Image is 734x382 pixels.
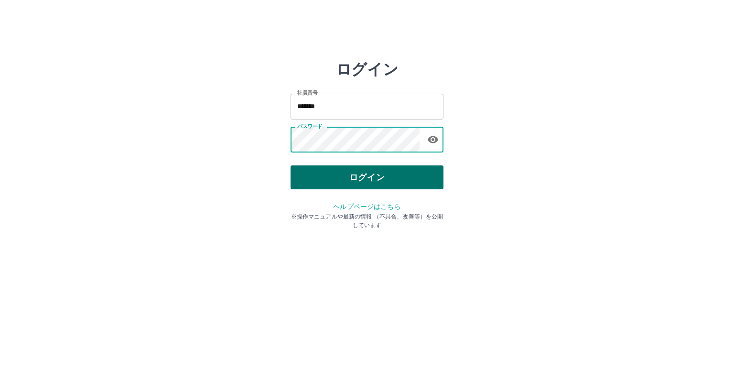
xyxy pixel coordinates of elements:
[297,89,317,97] label: 社員番号
[291,165,443,189] button: ログイン
[297,123,323,130] label: パスワード
[336,60,399,78] h2: ログイン
[333,203,400,210] a: ヘルプページはこちら
[291,212,443,229] p: ※操作マニュアルや最新の情報 （不具合、改善等）を公開しています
